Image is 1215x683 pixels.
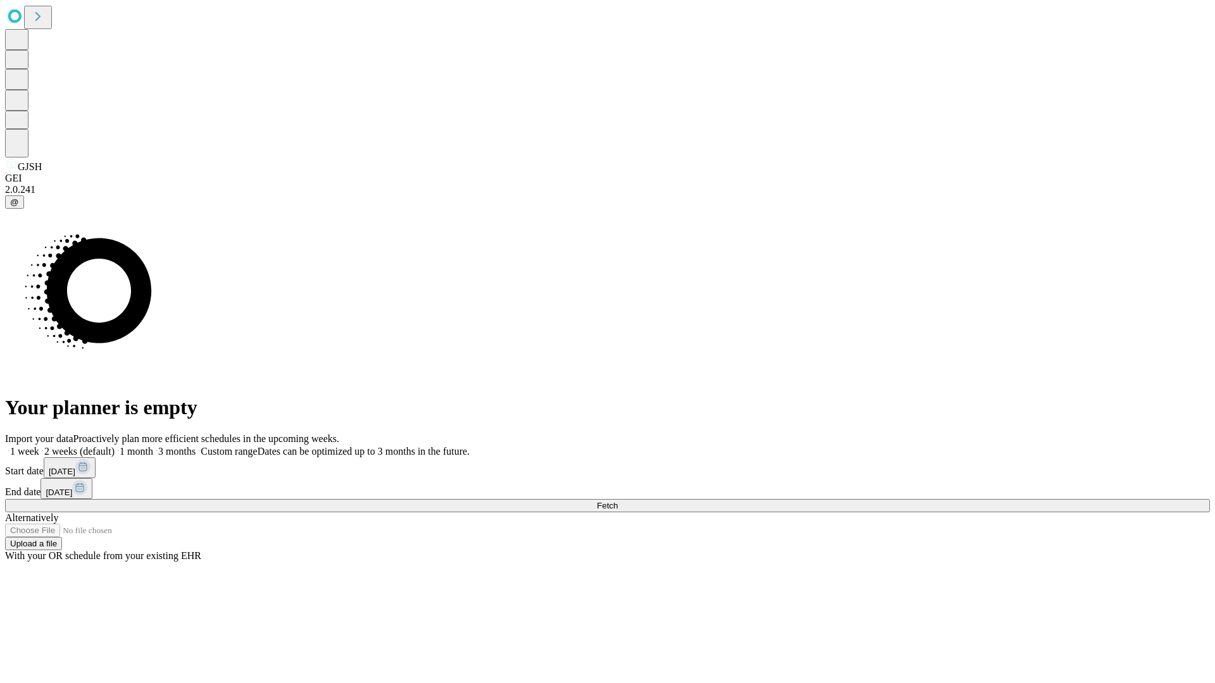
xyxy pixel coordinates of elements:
span: Fetch [597,501,618,510]
span: 1 week [10,446,39,457]
span: GJSH [18,161,42,172]
button: [DATE] [44,457,96,478]
button: @ [5,195,24,209]
span: Dates can be optimized up to 3 months in the future. [258,446,470,457]
h1: Your planner is empty [5,396,1210,419]
span: [DATE] [49,467,75,476]
span: 3 months [158,446,196,457]
button: Upload a file [5,537,62,550]
span: Alternatively [5,512,58,523]
span: With your OR schedule from your existing EHR [5,550,201,561]
button: Fetch [5,499,1210,512]
span: 1 month [120,446,153,457]
div: GEI [5,173,1210,184]
div: 2.0.241 [5,184,1210,195]
div: End date [5,478,1210,499]
span: 2 weeks (default) [44,446,115,457]
button: [DATE] [40,478,92,499]
span: @ [10,197,19,207]
span: Proactively plan more efficient schedules in the upcoming weeks. [73,433,339,444]
span: Import your data [5,433,73,444]
div: Start date [5,457,1210,478]
span: [DATE] [46,488,72,497]
span: Custom range [201,446,257,457]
